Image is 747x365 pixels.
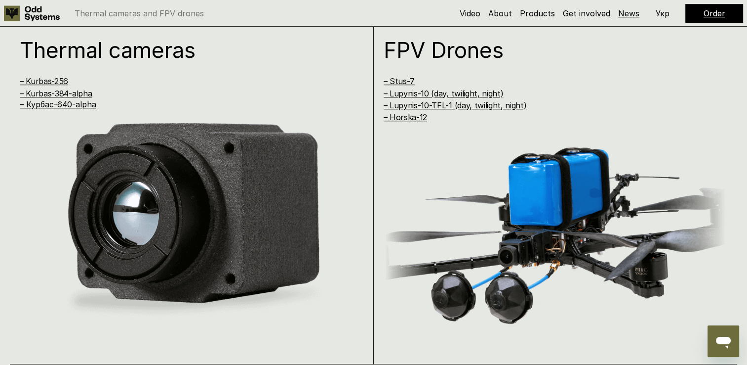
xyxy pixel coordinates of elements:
p: Укр [656,9,669,17]
a: About [488,8,512,18]
a: – Horska-12 [384,112,427,122]
a: – Lupynis-10-TFL-1 (day, twilight, night) [384,100,527,110]
a: News [618,8,639,18]
a: – Kurbas-256 [20,76,68,86]
a: – Stus-7 [384,76,415,86]
a: – Lupynis-10 (day, twilight, night) [384,89,504,98]
a: Get involved [563,8,610,18]
iframe: Knap til at åbne messaging-vindue [708,325,739,357]
h1: Thermal cameras [20,39,343,61]
a: – Курбас-640-alpha [20,99,96,109]
a: Order [704,8,725,18]
h1: FPV Drones [384,39,707,61]
p: Thermal cameras and FPV drones [75,9,204,17]
a: Products [520,8,555,18]
a: Video [460,8,480,18]
a: – Kurbas-384-alpha [20,89,92,98]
